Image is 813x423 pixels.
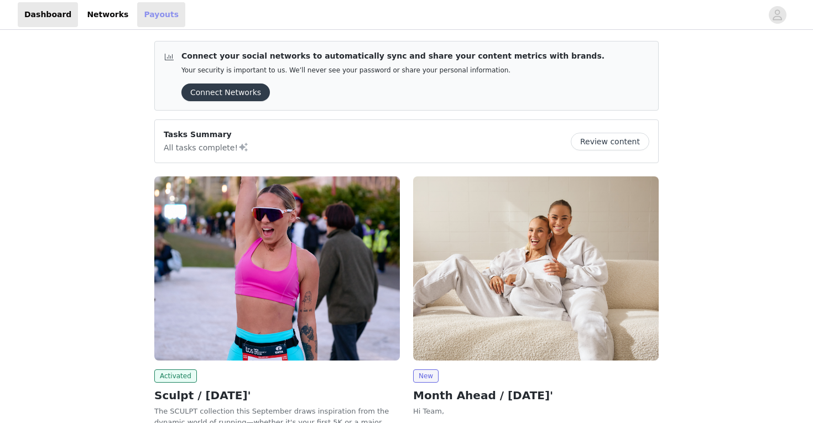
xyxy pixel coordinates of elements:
p: Connect your social networks to automatically sync and share your content metrics with brands. [181,50,604,62]
p: Hi Team, [413,406,659,417]
span: New [413,369,439,383]
p: All tasks complete! [164,140,249,154]
h2: Month Ahead / [DATE]' [413,387,659,404]
h2: Sculpt / [DATE]' [154,387,400,404]
p: Your security is important to us. We’ll never see your password or share your personal information. [181,66,604,75]
a: Payouts [137,2,185,27]
span: Activated [154,369,197,383]
button: Review content [571,133,649,150]
button: Connect Networks [181,83,270,101]
img: Muscle Republic [154,176,400,361]
a: Dashboard [18,2,78,27]
div: avatar [772,6,783,24]
p: Tasks Summary [164,129,249,140]
a: Networks [80,2,135,27]
img: Muscle Republic [413,176,659,361]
